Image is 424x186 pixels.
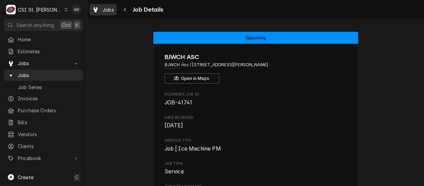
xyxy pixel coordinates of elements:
[165,138,347,153] div: Service Type
[165,115,347,120] span: Date Received
[165,99,347,107] span: Roopairs Job ID
[4,46,83,57] a: Estimates
[4,141,83,152] a: Clients
[153,32,358,44] div: Status
[165,73,219,84] button: Open in Maps
[16,22,54,29] span: Search anything
[6,5,16,14] div: CSI St. Louis's Avatar
[4,117,83,128] a: Bills
[4,129,83,140] a: Vendors
[165,145,347,153] span: Service Type
[4,105,83,116] a: Purchase Orders
[165,161,347,176] div: Job Type
[75,22,79,29] span: K
[165,92,347,97] span: Roopairs Job ID
[102,6,114,13] span: Jobs
[165,115,347,130] div: Date Received
[72,5,81,14] div: Alexandria Wilp's Avatar
[165,122,183,129] span: [DATE]
[165,53,347,84] div: Client Information
[4,34,83,45] a: Home
[18,155,69,162] span: Pricebook
[120,4,131,15] button: Navigate back
[18,36,80,43] span: Home
[165,92,347,106] div: Roopairs Job ID
[18,167,80,174] span: Reports
[4,82,83,93] a: Job Series
[62,22,71,29] span: Ctrl
[72,5,81,14] div: AW
[131,5,164,14] span: Job Details
[4,58,83,69] a: Go to Jobs
[18,72,80,79] span: Jobs
[165,161,347,167] span: Job Type
[75,174,79,181] span: C
[18,60,69,67] span: Jobs
[18,131,80,138] span: Vendors
[165,138,347,143] span: Service Type
[18,174,33,180] span: Create
[18,107,80,114] span: Purchase Orders
[18,143,80,150] span: Clients
[165,53,347,62] span: Name
[18,48,80,55] span: Estimates
[165,99,192,106] span: JOB-41741
[89,4,117,15] a: Jobs
[165,62,347,68] span: Address
[4,19,83,31] button: Search anythingCtrlK
[4,153,83,164] a: Go to Pricebook
[18,119,80,126] span: Bills
[165,168,347,176] span: Job Type
[165,168,184,175] span: Service
[18,84,80,91] span: Job Series
[6,5,16,14] div: C
[18,95,80,102] span: Invoices
[4,93,83,104] a: Invoices
[4,165,83,176] a: Reports
[165,121,347,130] span: Date Received
[4,70,83,81] a: Jobs
[18,6,62,13] div: CSI St. [PERSON_NAME]
[246,35,266,40] span: Upcoming
[165,145,221,152] span: Job | Ice Machine PM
